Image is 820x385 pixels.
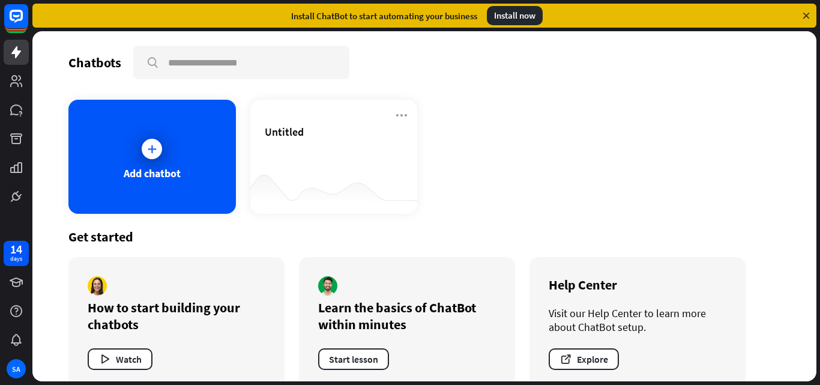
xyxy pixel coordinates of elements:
span: Untitled [265,125,304,139]
div: days [10,255,22,263]
div: SA [7,359,26,378]
div: Add chatbot [124,166,181,180]
div: Get started [68,228,780,245]
button: Watch [88,348,152,370]
div: How to start building your chatbots [88,299,265,333]
div: Help Center [549,276,726,293]
div: 14 [10,244,22,255]
button: Start lesson [318,348,389,370]
div: Install ChatBot to start automating your business [291,10,477,22]
a: 14 days [4,241,29,266]
div: Visit our Help Center to learn more about ChatBot setup. [549,306,726,334]
div: Learn the basics of ChatBot within minutes [318,299,496,333]
button: Explore [549,348,619,370]
div: Install now [487,6,543,25]
div: Chatbots [68,54,121,71]
button: Open LiveChat chat widget [10,5,46,41]
img: author [88,276,107,296]
img: author [318,276,337,296]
